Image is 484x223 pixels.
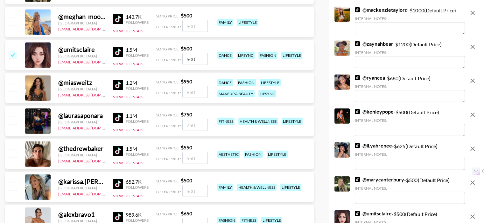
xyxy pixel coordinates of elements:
[58,211,105,219] div: @ alexbravo1
[258,90,276,97] div: lipsync
[58,157,122,163] a: [EMAIL_ADDRESS][DOMAIN_NAME]
[156,123,181,128] span: Offer Price:
[156,113,179,117] span: Song Price:
[466,75,479,87] button: remove
[156,24,181,29] span: Offer Price:
[113,212,123,222] img: TikTok
[181,144,192,150] strong: $ 550
[466,7,479,19] button: remove
[181,12,192,18] strong: $ 500
[156,57,181,62] span: Offer Price:
[126,218,149,223] div: Followers
[181,177,192,183] strong: $ 500
[113,161,143,165] button: View Full Stats
[355,177,360,182] img: TikTok
[355,211,360,216] img: TikTok
[237,52,255,59] div: lipsync
[355,50,465,55] div: Internal Notes:
[355,186,465,191] div: Internal Notes:
[126,47,149,53] div: 1.5M
[355,109,360,114] img: TikTok
[466,108,479,121] button: remove
[126,185,149,190] div: Followers
[355,176,404,183] a: @marycanterbury
[355,16,465,21] div: Internal Notes:
[182,152,208,164] input: 550
[355,108,465,136] div: - $ 500 (Default Price)
[156,47,179,51] span: Song Price:
[466,41,479,53] button: remove
[182,53,208,65] input: 500
[113,80,123,90] img: TikTok
[355,75,385,81] a: @ryancea
[156,189,181,194] span: Offer Price:
[156,179,179,183] span: Song Price:
[355,75,465,102] div: - $ 680 (Default Price)
[217,184,233,191] div: family
[267,151,288,158] div: lifestyle
[260,79,281,86] div: lifestyle
[466,210,479,223] button: remove
[238,118,278,125] div: health & wellness
[58,87,105,91] div: [GEOGRAPHIC_DATA]
[181,45,192,51] strong: $ 500
[58,46,105,54] div: @ umitsclaire
[355,118,465,123] div: Internal Notes:
[355,41,393,47] a: @zaynahbear
[217,19,233,26] div: family
[126,80,149,86] div: 1.2M
[58,13,105,21] div: @ meghan_moore_
[466,142,479,155] button: remove
[355,41,465,68] div: - $ 1200 (Default Price)
[217,79,233,86] div: dance
[113,128,143,132] button: View Full Stats
[58,178,105,186] div: @ karissa.[PERSON_NAME]
[355,7,360,12] img: TikTok
[58,145,105,153] div: @ thedrewbaker
[355,142,465,170] div: - $ 625 (Default Price)
[58,21,105,25] div: [GEOGRAPHIC_DATA]
[217,151,240,158] div: aesthetic
[156,90,181,95] span: Offer Price:
[355,7,408,13] a: @mackenzietaylord
[58,54,105,58] div: [GEOGRAPHIC_DATA]
[126,152,149,157] div: Followers
[355,7,465,34] div: - $ 1000 (Default Price)
[126,119,149,124] div: Followers
[355,84,465,89] div: Internal Notes:
[217,90,255,97] div: makeup & beauty
[126,179,149,185] div: 652.7K
[181,210,192,216] strong: $ 650
[58,120,105,124] div: [GEOGRAPHIC_DATA]
[182,86,208,98] input: 950
[58,112,105,120] div: @ laurasaponara
[217,52,233,59] div: dance
[126,20,149,25] div: Followers
[126,53,149,58] div: Followers
[156,14,179,18] span: Song Price:
[237,184,277,191] div: health & wellness
[113,29,143,33] button: View Full Stats
[237,79,256,86] div: fashion
[280,184,301,191] div: lifestyle
[355,143,360,148] img: TikTok
[217,118,235,125] div: fitness
[466,176,479,189] button: remove
[113,193,143,198] button: View Full Stats
[355,142,392,149] a: @li.yahrenee
[156,156,181,161] span: Offer Price:
[281,52,302,59] div: lifestyle
[113,95,143,99] button: View Full Stats
[181,111,192,117] strong: $ 750
[182,20,208,32] input: 500
[58,58,122,64] a: [EMAIL_ADDRESS][DOMAIN_NAME]
[355,108,394,115] a: @kenleypope
[113,62,143,66] button: View Full Stats
[126,146,149,152] div: 1.5M
[126,86,149,91] div: Followers
[156,80,179,84] span: Song Price:
[58,153,105,157] div: [GEOGRAPHIC_DATA]
[113,47,123,57] img: TikTok
[282,118,303,125] div: lifestyle
[126,113,149,119] div: 1.1M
